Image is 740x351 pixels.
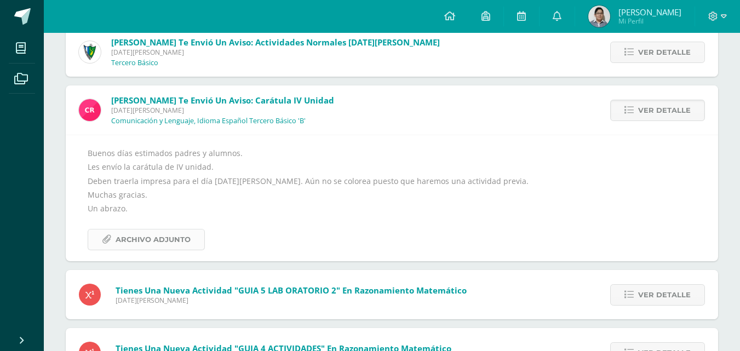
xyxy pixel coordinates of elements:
[111,106,334,115] span: [DATE][PERSON_NAME]
[111,117,306,125] p: Comunicación y Lenguaje, Idioma Español Tercero Básico 'B'
[111,59,158,67] p: Tercero Básico
[111,37,440,48] span: [PERSON_NAME] te envió un aviso: Actividades Normales [DATE][PERSON_NAME]
[111,48,440,57] span: [DATE][PERSON_NAME]
[618,16,681,26] span: Mi Perfil
[638,100,691,120] span: Ver detalle
[116,296,467,305] span: [DATE][PERSON_NAME]
[638,285,691,305] span: Ver detalle
[588,5,610,27] img: 08d55dac451e2f653b67fa7260e6238e.png
[79,99,101,121] img: ab28fb4d7ed199cf7a34bbef56a79c5b.png
[618,7,681,18] span: [PERSON_NAME]
[111,95,334,106] span: [PERSON_NAME] te envió un aviso: Carátula IV unidad
[88,229,205,250] a: Archivo Adjunto
[88,146,696,250] div: Buenos días estimados padres y alumnos. Les envío la carátula de IV unidad. Deben traerla impresa...
[116,229,191,250] span: Archivo Adjunto
[638,42,691,62] span: Ver detalle
[79,41,101,63] img: 9f174a157161b4ddbe12118a61fed988.png
[116,285,467,296] span: Tienes una nueva actividad "GUIA 5 LAB ORATORIO 2" En Razonamiento Matemático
